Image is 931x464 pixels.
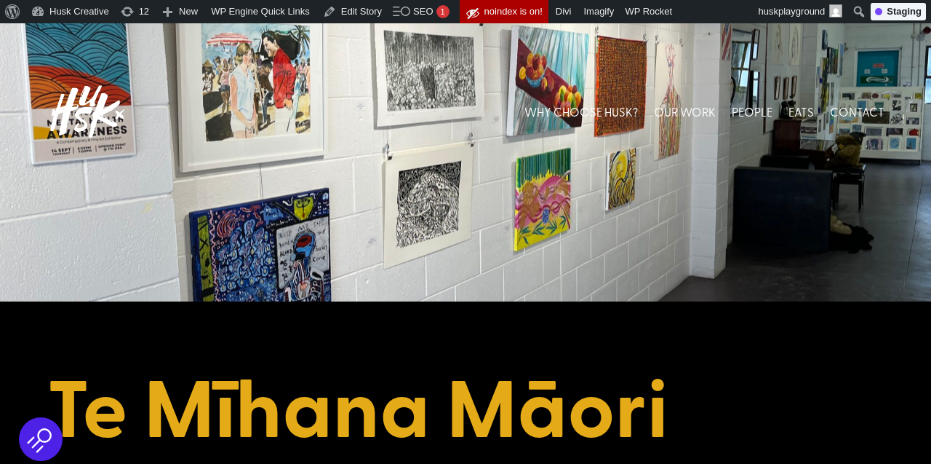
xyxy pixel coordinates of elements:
div: Staging [871,3,926,20]
a: PEOPLE [732,79,772,144]
a: WHY CHOOSE HUSK? [524,79,638,144]
a: CONTACT [830,79,884,144]
a: EATS [788,79,814,144]
div: 1 [436,5,449,18]
h1: Te Mīhana Māori [47,358,884,461]
span: huskplayground [759,6,826,17]
img: Husk logo [47,79,127,144]
a: OUR WORK [654,79,716,144]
